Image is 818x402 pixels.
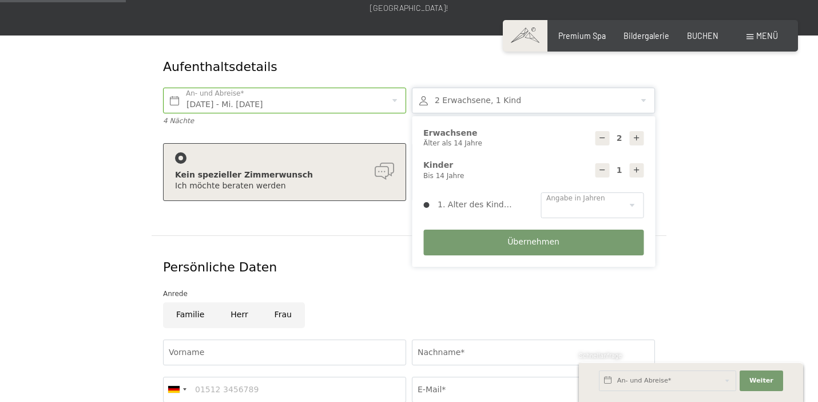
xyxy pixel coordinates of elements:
div: 4 Nächte [163,116,406,126]
div: Germany (Deutschland): +49 [164,377,190,402]
div: Aufenthaltsdetails [163,58,572,76]
div: Kein spezieller Zimmerwunsch [175,170,394,181]
span: Weiter [749,376,773,385]
div: Ich möchte beraten werden [175,180,394,192]
span: Menü [756,31,778,41]
a: BUCHEN [687,31,718,41]
span: Schnellanfrage [579,352,622,359]
a: Premium Spa [558,31,606,41]
button: Weiter [740,371,783,391]
button: Übernehmen [423,230,644,255]
div: Persönliche Daten [163,259,655,277]
div: Anrede [163,288,655,299]
span: Übernehmen [507,237,559,248]
a: Bildergalerie [624,31,669,41]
